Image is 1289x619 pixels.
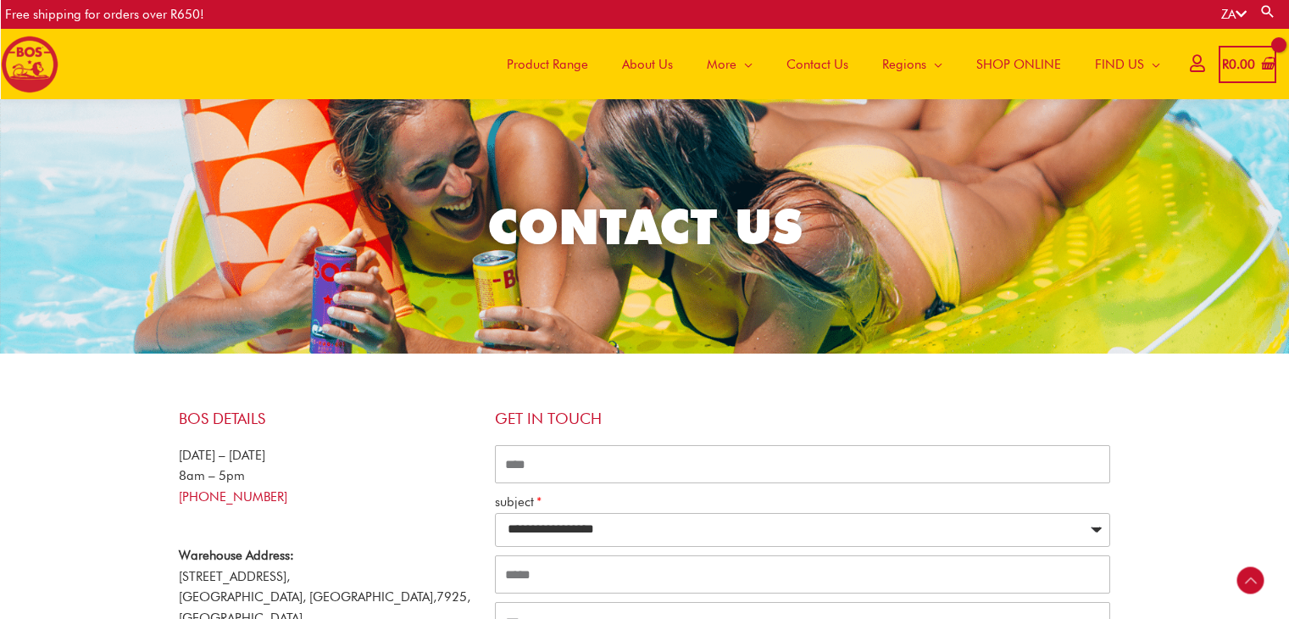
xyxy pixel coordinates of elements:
a: Regions [865,29,959,99]
span: SHOP ONLINE [976,39,1061,90]
span: [GEOGRAPHIC_DATA], [GEOGRAPHIC_DATA], [179,589,436,605]
nav: Site Navigation [477,29,1177,99]
strong: Warehouse Address: [179,548,294,563]
span: Product Range [507,39,588,90]
a: View Shopping Cart, empty [1219,46,1276,84]
span: FIND US [1095,39,1144,90]
span: [STREET_ADDRESS], [179,569,290,584]
span: [DATE] – [DATE] [179,448,265,463]
h2: CONTACT US [171,195,1118,258]
a: Product Range [490,29,605,99]
a: More [690,29,770,99]
a: Contact Us [770,29,865,99]
span: 8am – 5pm [179,468,245,483]
span: Regions [882,39,926,90]
span: About Us [622,39,673,90]
a: About Us [605,29,690,99]
span: More [707,39,736,90]
a: SHOP ONLINE [959,29,1078,99]
a: [PHONE_NUMBER] [179,489,287,505]
bdi: 0.00 [1222,57,1255,72]
span: Contact Us [786,39,848,90]
h4: BOS Details [179,410,478,428]
label: subject [495,492,542,513]
a: Search button [1259,3,1276,20]
h4: Get in touch [495,410,1111,428]
a: ZA [1221,7,1247,22]
span: R [1222,57,1229,72]
img: BOS logo finals-200px [1,36,58,93]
